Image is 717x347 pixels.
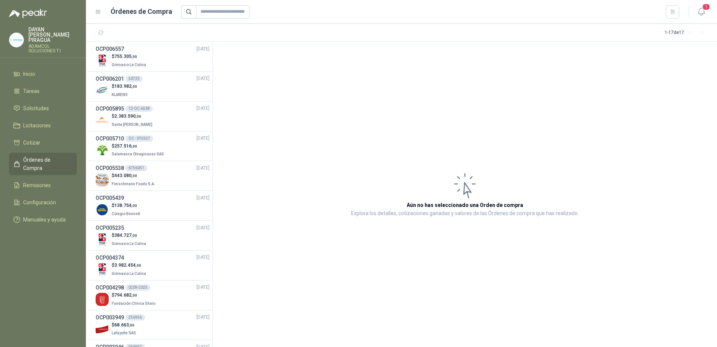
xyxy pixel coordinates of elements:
span: 68.663 [114,322,134,328]
p: $ [112,322,137,329]
h3: OCP005895 [96,105,124,113]
a: Manuales y ayuda [9,213,77,227]
p: $ [112,172,156,179]
h3: OCP004298 [96,284,124,292]
h3: OCP004374 [96,254,124,262]
span: ,00 [131,293,137,297]
span: Lafayette SAS [112,331,136,335]
span: ,00 [131,55,137,59]
a: OCP00589512-OC-6538[DATE] Company Logo$2.383.590,00Santa [PERSON_NAME] [96,105,209,128]
a: OCP0055386756051[DATE] Company Logo$443.080,00Fleischmann Foods S.A. [96,164,209,188]
span: Remisiones [23,181,51,189]
a: Solicitudes [9,101,77,115]
p: $ [112,292,157,299]
p: $ [112,113,154,120]
span: 2.383.590 [114,114,141,119]
p: $ [112,83,137,90]
span: KLARENS [112,93,128,97]
div: 0209-2025 [125,285,150,291]
span: Tareas [23,87,40,95]
img: Company Logo [96,173,109,186]
a: OCP003949256956[DATE] Company Logo$68.663,00Lafayette SAS [96,313,209,337]
a: Configuración [9,195,77,210]
span: Cotizar [23,139,40,147]
span: 183.982 [114,84,137,89]
span: Santa [PERSON_NAME] [112,123,152,127]
p: $ [112,232,148,239]
span: ,00 [131,144,137,148]
h3: OCP005439 [96,194,124,202]
span: [DATE] [196,254,209,261]
span: Gimnasio La Colina [112,272,146,276]
p: $ [112,143,165,150]
span: [DATE] [196,284,209,291]
img: Company Logo [96,293,109,306]
span: ,00 [131,204,137,208]
button: 1 [695,5,708,19]
span: Órdenes de Compra [23,156,70,172]
a: Remisiones [9,178,77,192]
p: Explora los detalles, cotizaciones ganadas y valores de las Órdenes de compra que has realizado. [351,209,579,218]
span: [DATE] [196,135,209,142]
img: Company Logo [96,143,109,157]
span: ,00 [131,174,137,178]
span: ,00 [136,263,141,267]
p: $ [112,262,148,269]
span: Salamanca Oleaginosas SAS [112,152,164,156]
h1: Órdenes de Compra [111,6,172,17]
img: Company Logo [96,263,109,276]
span: [DATE] [196,165,209,172]
span: [DATE] [196,105,209,112]
img: Logo peakr [9,9,47,18]
span: [DATE] [196,314,209,321]
span: ,00 [131,233,137,238]
span: Inicio [23,70,35,78]
span: Configuración [23,198,56,207]
span: Colegio Bennett [112,212,140,216]
a: OCP005710OC - 015557[DATE] Company Logo$257.516,00Salamanca Oleaginosas SAS [96,134,209,158]
h3: OCP005710 [96,134,124,143]
h3: OCP005538 [96,164,124,172]
img: Company Logo [9,33,24,47]
span: Fleischmann Foods S.A. [112,182,155,186]
span: Manuales y ayuda [23,216,66,224]
h3: OCP003949 [96,313,124,322]
img: Company Logo [96,54,109,67]
a: OCP0042980209-2025[DATE] Company Logo$794.682,00Fundación Clínica Shaio [96,284,209,307]
p: $ [112,202,142,209]
img: Company Logo [96,233,109,246]
span: [DATE] [196,75,209,82]
span: 794.682 [114,292,137,298]
a: Tareas [9,84,77,98]
a: OCP005439[DATE] Company Logo$138.754,00Colegio Bennett [96,194,209,217]
span: 384.727 [114,233,137,238]
div: OC - 015557 [125,136,153,142]
a: OCP005235[DATE] Company Logo$384.727,00Gimnasio La Colina [96,224,209,247]
h3: OCP005235 [96,224,124,232]
span: [DATE] [196,224,209,232]
div: 1 - 17 de 17 [665,27,708,39]
span: 3.982.454 [114,263,141,268]
a: Inicio [9,67,77,81]
div: 256956 [125,315,145,320]
h3: OCP006201 [96,75,124,83]
span: ,00 [136,114,141,118]
div: 50725 [125,76,143,82]
span: Gimnasio La Colina [112,242,146,246]
div: 12-OC-6538 [125,106,153,112]
p: $ [112,53,148,60]
span: Gimnasio La Colina [112,63,146,67]
span: 257.516 [114,143,137,149]
a: Licitaciones [9,118,77,133]
a: Cotizar [9,136,77,150]
img: Company Logo [96,323,109,336]
span: ,00 [131,84,137,89]
span: ,00 [129,323,134,327]
h3: Aún no has seleccionado una Orden de compra [407,201,523,209]
span: Fundación Clínica Shaio [112,301,155,306]
p: ADAMCOL SOLUCIONES T.I [28,44,77,53]
div: 6756051 [125,165,147,171]
span: Solicitudes [23,104,49,112]
span: [DATE] [196,195,209,202]
span: 755.305 [114,54,137,59]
